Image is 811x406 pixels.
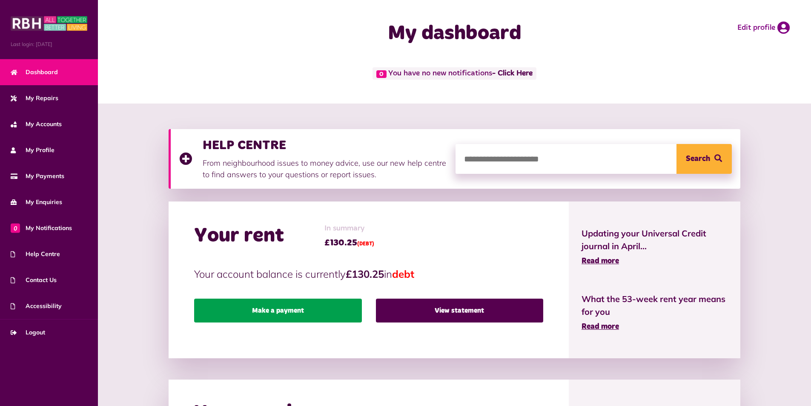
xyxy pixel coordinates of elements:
span: What the 53-week rent year means for you [582,293,728,318]
span: Logout [11,328,45,337]
h2: Your rent [194,224,284,248]
a: View statement [376,299,543,322]
span: 0 [11,223,20,233]
span: My Enquiries [11,198,62,207]
span: Contact Us [11,276,57,285]
p: Your account balance is currently in [194,266,543,282]
span: Updating your Universal Credit journal in April... [582,227,728,253]
span: Search [686,144,710,174]
a: Updating your Universal Credit journal in April... Read more [582,227,728,267]
span: Read more [582,323,619,331]
span: Accessibility [11,302,62,311]
span: £130.25 [324,236,374,249]
span: You have no new notifications [373,67,536,80]
a: Edit profile [737,21,790,34]
span: Read more [582,257,619,265]
a: Make a payment [194,299,361,322]
span: Last login: [DATE] [11,40,87,48]
span: My Notifications [11,224,72,233]
span: 0 [376,70,387,78]
span: (DEBT) [357,242,374,247]
button: Search [676,144,732,174]
span: Dashboard [11,68,58,77]
span: My Repairs [11,94,58,103]
span: My Accounts [11,120,62,129]
span: Help Centre [11,250,60,259]
h1: My dashboard [285,21,625,46]
span: In summary [324,223,374,234]
span: My Profile [11,146,54,155]
span: My Payments [11,172,64,181]
a: What the 53-week rent year means for you Read more [582,293,728,333]
strong: £130.25 [346,268,384,280]
img: MyRBH [11,15,87,32]
span: debt [392,268,414,280]
h3: HELP CENTRE [203,138,447,153]
p: From neighbourhood issues to money advice, use our new help centre to find answers to your questi... [203,157,447,180]
a: - Click Here [492,70,533,78]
